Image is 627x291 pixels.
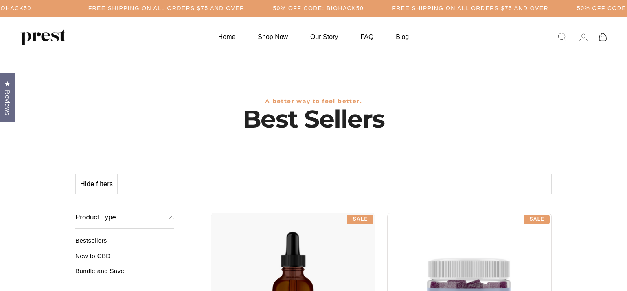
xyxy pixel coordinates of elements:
h5: 50% OFF CODE: BIOHACK50 [273,5,364,12]
h5: Free Shipping on all orders $75 and over [88,5,245,12]
img: PREST ORGANICS [20,29,65,45]
a: FAQ [350,29,384,45]
a: Bestsellers [75,237,174,250]
h3: A better way to feel better. [75,98,552,105]
ul: Primary [208,29,419,45]
h5: Free Shipping on all orders $75 and over [392,5,548,12]
button: Product Type [75,206,174,229]
a: New to CBD [75,252,174,266]
div: Sale [524,215,550,224]
button: Hide filters [76,174,118,194]
a: Bundle and Save [75,267,174,281]
a: Our Story [300,29,348,45]
div: Sale [347,215,373,224]
span: Reviews [2,90,13,115]
h1: Best Sellers [75,105,552,133]
a: Blog [386,29,419,45]
a: Shop Now [248,29,298,45]
a: Home [208,29,246,45]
